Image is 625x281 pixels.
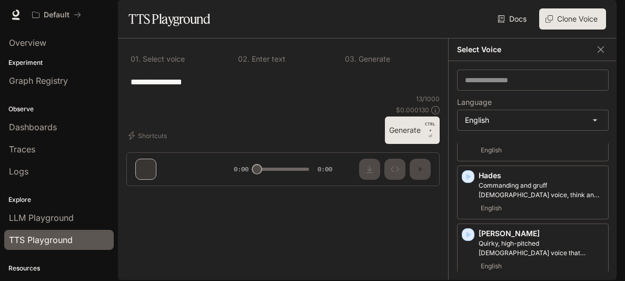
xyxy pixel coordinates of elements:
[27,4,86,25] button: All workspaces
[458,110,608,130] div: English
[539,8,606,30] button: Clone Voice
[141,55,185,63] p: Select voice
[356,55,390,63] p: Generate
[396,105,429,114] p: $ 0.000130
[479,260,504,273] span: English
[425,121,435,133] p: CTRL +
[479,202,504,215] span: English
[44,11,70,20] p: Default
[495,8,531,30] a: Docs
[479,170,604,181] p: Hades
[479,181,604,200] p: Commanding and gruff male voice, think an omniscient narrator or castle guard
[126,127,171,144] button: Shortcuts
[131,55,141,63] p: 0 1 .
[479,144,504,157] span: English
[345,55,356,63] p: 0 3 .
[425,121,435,140] p: ⏎
[238,55,250,63] p: 0 2 .
[479,239,604,258] p: Quirky, high-pitched female voice that delivers lines with playful energy
[479,228,604,239] p: [PERSON_NAME]
[385,117,440,144] button: GenerateCTRL +⏎
[250,55,285,63] p: Enter text
[128,8,210,30] h1: TTS Playground
[457,99,492,106] p: Language
[416,94,440,103] p: 13 / 1000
